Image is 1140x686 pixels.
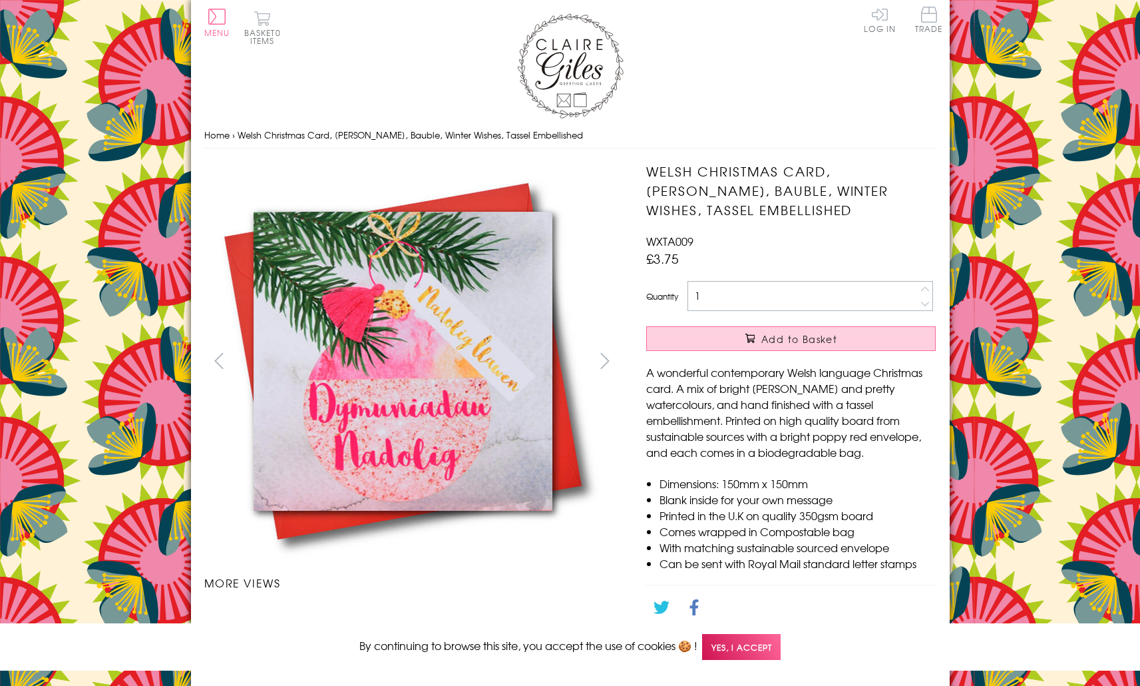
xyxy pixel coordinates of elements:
[204,27,230,39] span: Menu
[250,27,281,47] span: 0 items
[646,249,679,268] span: £3.75
[646,162,936,219] h1: Welsh Christmas Card, [PERSON_NAME], Bauble, Winter Wishes, Tassel Embellished
[204,346,234,376] button: prev
[620,162,1019,561] img: Welsh Christmas Card, Nadolig Llawen, Bauble, Winter Wishes, Tassel Embellished
[660,476,936,492] li: Dimensions: 150mm x 150mm
[516,604,620,633] li: Carousel Page 4
[232,129,235,141] span: ›
[517,13,624,119] img: Claire Giles Greetings Cards
[646,233,693,249] span: WXTA009
[204,122,936,149] nav: breadcrumbs
[915,7,943,33] span: Trade
[204,604,620,633] ul: Carousel Pagination
[204,162,603,561] img: Welsh Christmas Card, Nadolig Llawen, Bauble, Winter Wishes, Tassel Embellished
[660,492,936,508] li: Blank inside for your own message
[646,326,936,351] button: Add to Basket
[204,575,620,591] h3: More views
[660,523,936,539] li: Comes wrapped in Compostable bag
[590,346,620,376] button: next
[308,604,412,633] li: Carousel Page 2
[915,7,943,35] a: Trade
[646,364,936,460] p: A wonderful contemporary Welsh language Christmas card. A mix of bright [PERSON_NAME] and pretty ...
[204,604,308,633] li: Carousel Page 1 (Current Slide)
[238,129,583,141] span: Welsh Christmas Card, [PERSON_NAME], Bauble, Winter Wishes, Tassel Embellished
[702,634,781,660] span: Yes, I accept
[244,11,281,45] button: Basket0 items
[204,129,230,141] a: Home
[646,290,678,302] label: Quantity
[660,555,936,571] li: Can be sent with Royal Mail standard letter stamps
[761,332,837,346] span: Add to Basket
[864,7,896,33] a: Log In
[660,539,936,555] li: With matching sustainable sourced envelope
[660,508,936,523] li: Printed in the U.K on quality 350gsm board
[204,9,230,37] button: Menu
[412,604,516,633] li: Carousel Page 3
